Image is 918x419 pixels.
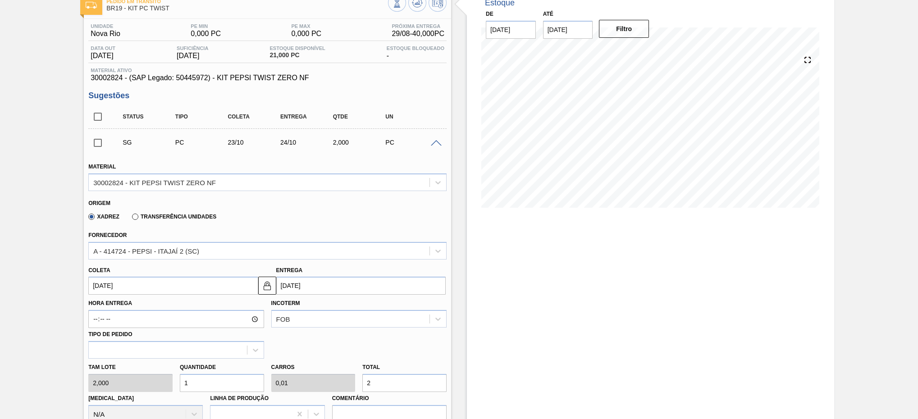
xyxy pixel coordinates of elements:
[383,139,442,146] div: PC
[362,364,380,370] label: Total
[177,46,208,51] span: Suficiência
[88,395,134,401] label: [MEDICAL_DATA]
[276,315,290,323] div: FOB
[88,267,110,273] label: Coleta
[384,46,447,60] div: -
[93,247,199,255] div: A - 414724 - PEPSI - ITAJAÍ 2 (SC)
[173,139,232,146] div: Pedido de Compra
[383,114,442,120] div: UN
[86,2,97,9] img: Ícone
[91,46,115,51] span: Data out
[486,11,493,17] label: De
[88,164,116,170] label: Material
[331,114,390,120] div: Qtde
[91,52,115,60] span: [DATE]
[332,392,447,405] label: Comentário
[331,139,390,146] div: 2,000
[387,46,444,51] span: Estoque Bloqueado
[543,21,593,39] input: dd/mm/yyyy
[276,267,303,273] label: Entrega
[91,30,120,38] span: Nova Rio
[271,300,300,306] label: Incoterm
[258,277,276,295] button: locked
[225,139,284,146] div: 23/10/2025
[225,114,284,120] div: Coleta
[392,30,444,38] span: 29/08 - 40,000 PC
[88,232,127,238] label: Fornecedor
[132,214,216,220] label: Transferência Unidades
[177,52,208,60] span: [DATE]
[262,280,273,291] img: locked
[91,74,444,82] span: 30002824 - (SAP Legado: 50445972) - KIT PEPSI TWIST ZERO NF
[291,23,321,29] span: PE MAX
[276,277,446,295] input: dd/mm/yyyy
[271,364,295,370] label: Carros
[88,91,447,100] h3: Sugestões
[88,200,110,206] label: Origem
[120,114,179,120] div: Status
[278,139,337,146] div: 24/10/2025
[106,5,388,12] span: BR19 - KIT PC TWIST
[173,114,232,120] div: Tipo
[210,395,269,401] label: Linha de Produção
[269,46,325,51] span: Estoque Disponível
[278,114,337,120] div: Entrega
[191,30,221,38] span: 0,000 PC
[88,214,119,220] label: Xadrez
[93,178,216,186] div: 30002824 - KIT PEPSI TWIST ZERO NF
[88,361,173,374] label: Tam lote
[91,23,120,29] span: Unidade
[180,364,216,370] label: Quantidade
[543,11,553,17] label: Até
[91,68,444,73] span: Material ativo
[88,331,132,337] label: Tipo de pedido
[120,139,179,146] div: Sugestão Criada
[392,23,444,29] span: Próxima Entrega
[88,277,258,295] input: dd/mm/yyyy
[291,30,321,38] span: 0,000 PC
[88,297,264,310] label: Hora Entrega
[599,20,649,38] button: Filtro
[191,23,221,29] span: PE MIN
[486,21,536,39] input: dd/mm/yyyy
[269,52,325,59] span: 21,000 PC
